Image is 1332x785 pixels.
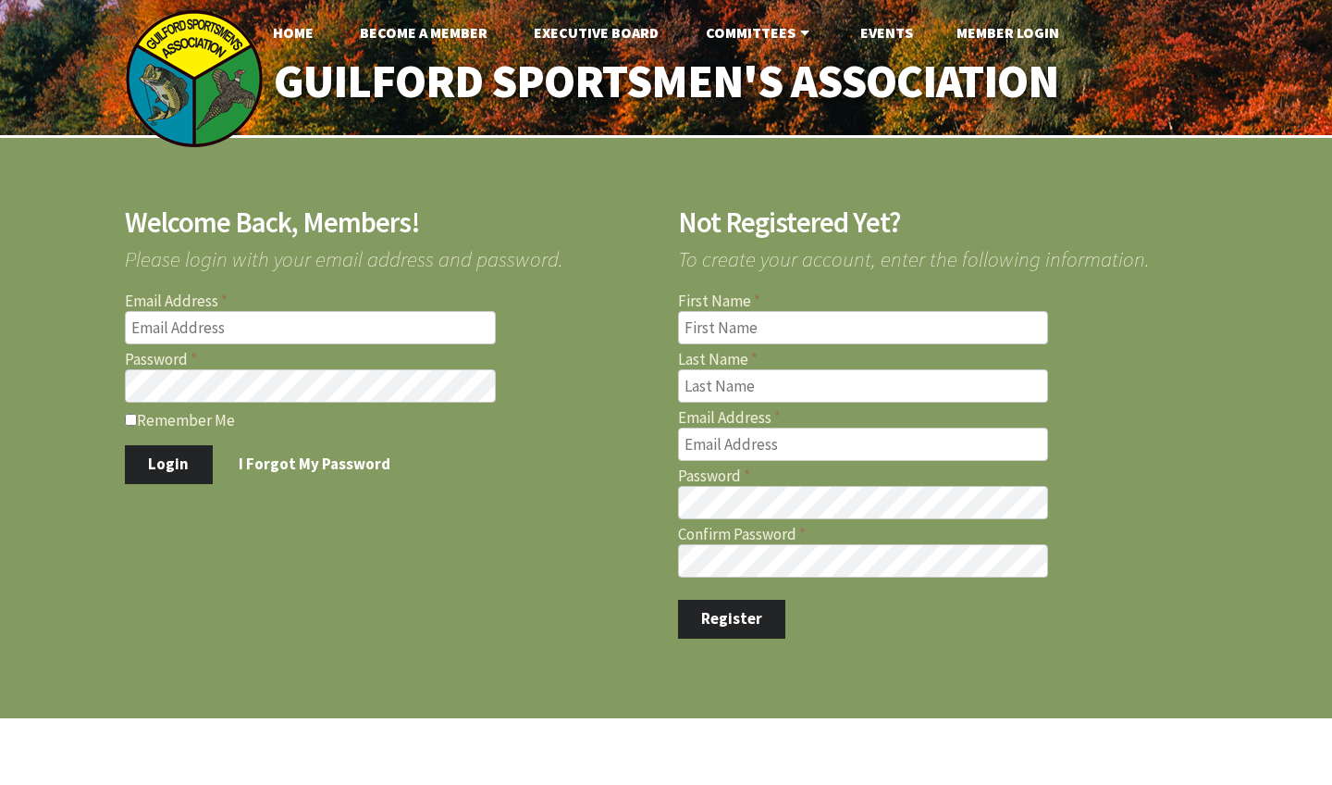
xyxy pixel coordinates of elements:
a: Member Login [942,14,1074,51]
label: Email Address [125,293,655,309]
button: Register [678,600,786,639]
a: I Forgot My Password [216,445,414,484]
label: Password [678,468,1208,484]
label: Remember Me [125,410,655,429]
span: Please login with your email address and password. [125,237,655,269]
a: Executive Board [519,14,673,51]
span: To create your account, enter the following information. [678,237,1208,269]
h2: Welcome Back, Members! [125,208,655,237]
img: logo_sm.png [125,9,264,148]
label: Password [125,352,655,368]
input: Email Address [678,428,1049,461]
input: Remember Me [125,414,137,426]
label: Email Address [678,410,1208,426]
button: Login [125,445,213,484]
a: Home [258,14,328,51]
label: Confirm Password [678,527,1208,542]
label: Last Name [678,352,1208,368]
input: First Name [678,311,1049,344]
a: Committees [691,14,829,51]
a: Guilford Sportsmen's Association [235,43,1098,121]
input: Last Name [678,369,1049,403]
label: First Name [678,293,1208,309]
a: Become A Member [345,14,502,51]
h2: Not Registered Yet? [678,208,1208,237]
a: Events [845,14,928,51]
input: Email Address [125,311,496,344]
